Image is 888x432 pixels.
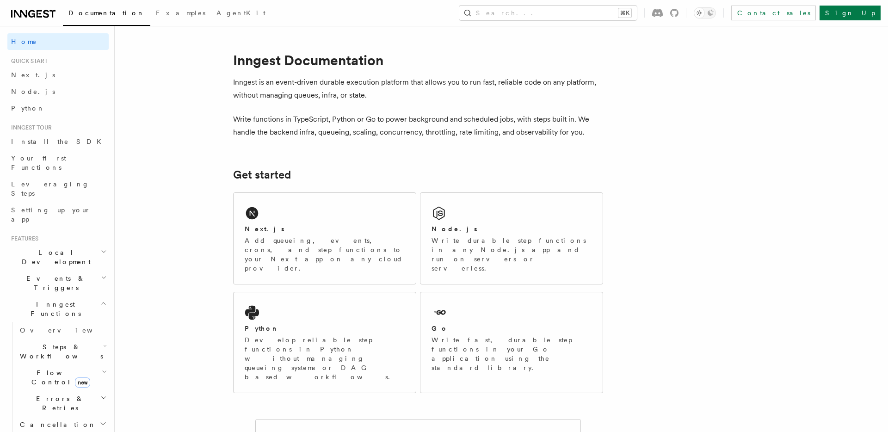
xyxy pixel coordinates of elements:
[7,133,109,150] a: Install the SDK
[420,292,603,393] a: GoWrite fast, durable step functions in your Go application using the standard library.
[432,224,477,234] h2: Node.js
[7,248,101,266] span: Local Development
[7,57,48,65] span: Quick start
[233,113,603,139] p: Write functions in TypeScript, Python or Go to power background and scheduled jobs, with steps bu...
[75,377,90,388] span: new
[731,6,816,20] a: Contact sales
[432,324,448,333] h2: Go
[7,274,101,292] span: Events & Triggers
[7,244,109,270] button: Local Development
[233,52,603,68] h1: Inngest Documentation
[618,8,631,18] kbd: ⌘K
[16,364,109,390] button: Flow Controlnew
[11,88,55,95] span: Node.js
[245,324,279,333] h2: Python
[7,235,38,242] span: Features
[7,67,109,83] a: Next.js
[233,292,416,393] a: PythonDevelop reliable step functions in Python without managing queueing systems or DAG based wo...
[245,236,405,273] p: Add queueing, events, crons, and step functions to your Next app on any cloud provider.
[16,342,103,361] span: Steps & Workflows
[11,206,91,223] span: Setting up your app
[7,176,109,202] a: Leveraging Steps
[216,9,265,17] span: AgentKit
[11,105,45,112] span: Python
[245,224,284,234] h2: Next.js
[63,3,150,26] a: Documentation
[7,296,109,322] button: Inngest Functions
[7,300,100,318] span: Inngest Functions
[150,3,211,25] a: Examples
[156,9,205,17] span: Examples
[233,192,416,284] a: Next.jsAdd queueing, events, crons, and step functions to your Next app on any cloud provider.
[7,100,109,117] a: Python
[11,154,66,171] span: Your first Functions
[459,6,637,20] button: Search...⌘K
[7,150,109,176] a: Your first Functions
[11,37,37,46] span: Home
[16,394,100,413] span: Errors & Retries
[11,180,89,197] span: Leveraging Steps
[820,6,881,20] a: Sign Up
[7,270,109,296] button: Events & Triggers
[420,192,603,284] a: Node.jsWrite durable step functions in any Node.js app and run on servers or serverless.
[245,335,405,382] p: Develop reliable step functions in Python without managing queueing systems or DAG based workflows.
[7,124,52,131] span: Inngest tour
[16,322,109,339] a: Overview
[16,339,109,364] button: Steps & Workflows
[211,3,271,25] a: AgentKit
[7,202,109,228] a: Setting up your app
[16,368,102,387] span: Flow Control
[16,420,96,429] span: Cancellation
[233,168,291,181] a: Get started
[432,335,592,372] p: Write fast, durable step functions in your Go application using the standard library.
[11,71,55,79] span: Next.js
[432,236,592,273] p: Write durable step functions in any Node.js app and run on servers or serverless.
[20,327,115,334] span: Overview
[16,390,109,416] button: Errors & Retries
[694,7,716,19] button: Toggle dark mode
[233,76,603,102] p: Inngest is an event-driven durable execution platform that allows you to run fast, reliable code ...
[7,83,109,100] a: Node.js
[68,9,145,17] span: Documentation
[7,33,109,50] a: Home
[11,138,107,145] span: Install the SDK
